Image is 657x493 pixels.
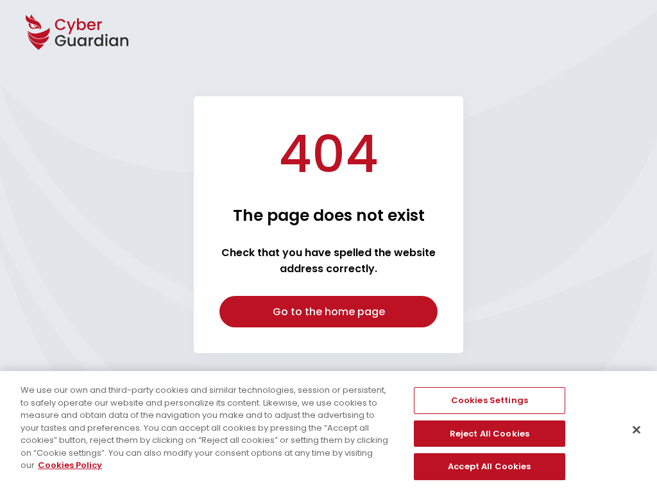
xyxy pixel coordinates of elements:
strong: Check that you have spelled the website address correctly. [221,245,436,276]
button: Accept All Cookies [414,453,565,480]
div: We use our own and third-party cookies and similar technologies, session or persistent, to safely... [21,384,394,472]
button: Cookies Settings [414,387,565,414]
button: Reject All Cookies [414,420,565,447]
button: Close [622,416,651,444]
h1: 404 [278,122,379,186]
a: More information about your privacy, opens in a new tab [38,459,102,471]
a: Go to the home page [219,296,438,327]
h2: The page does not exist [233,205,425,225]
